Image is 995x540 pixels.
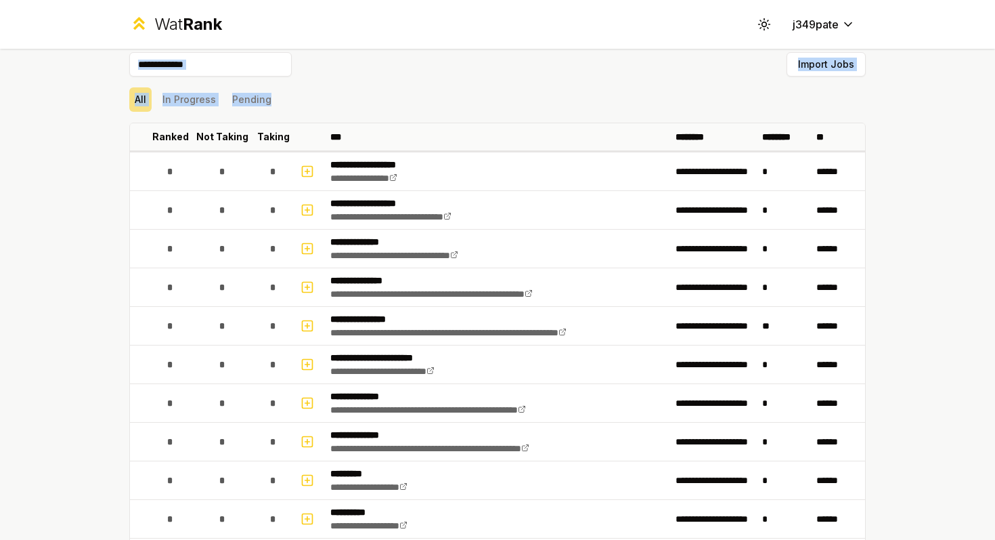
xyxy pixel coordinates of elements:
p: Ranked [152,130,189,144]
button: j349pate [782,12,866,37]
button: Import Jobs [787,52,866,77]
button: In Progress [157,87,221,112]
button: All [129,87,152,112]
p: Taking [257,130,290,144]
span: j349pate [793,16,839,33]
div: Wat [154,14,222,35]
a: WatRank [129,14,222,35]
span: Rank [183,14,222,34]
button: Pending [227,87,277,112]
p: Not Taking [196,130,248,144]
